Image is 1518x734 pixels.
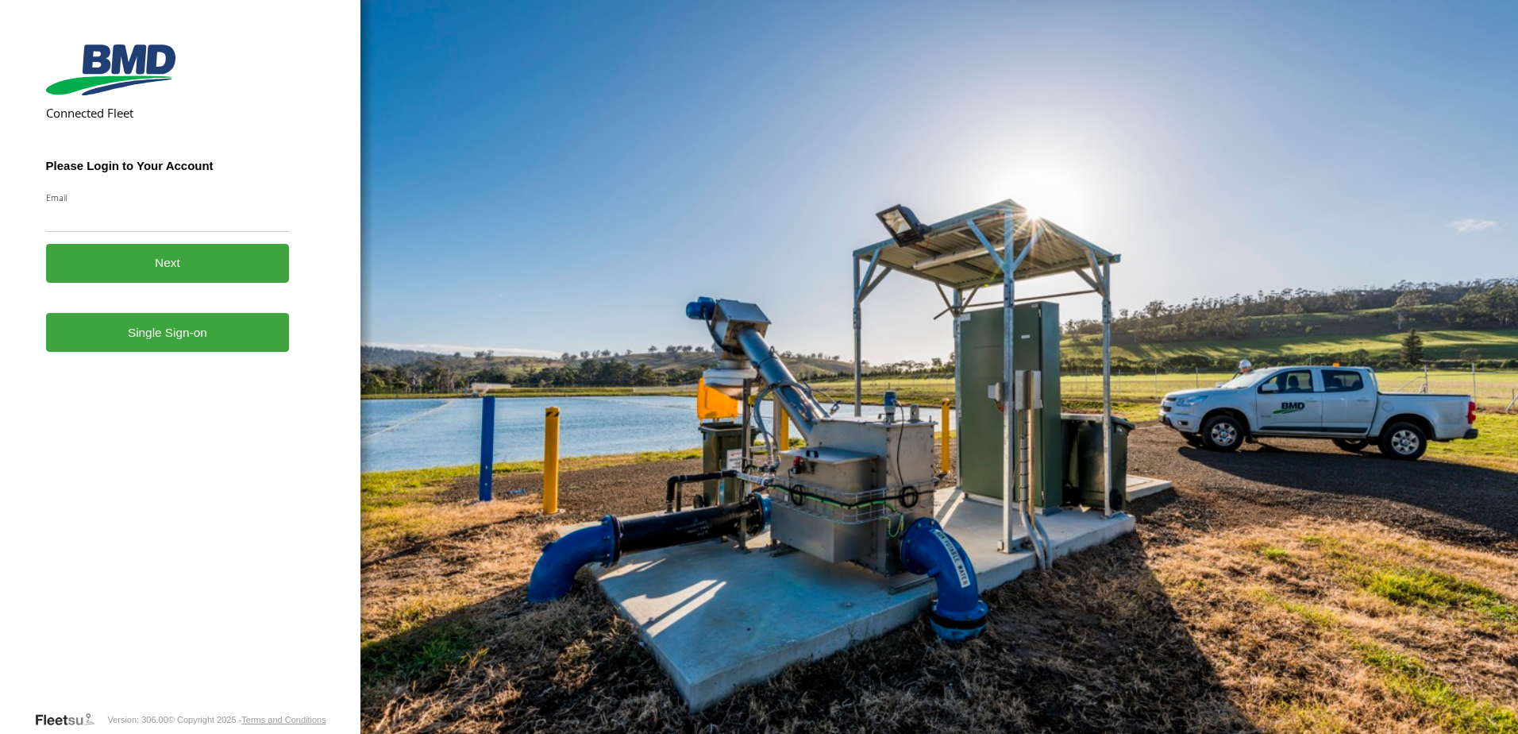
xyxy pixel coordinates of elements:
a: Visit our Website [34,712,107,728]
div: Version: 306.00 [107,715,168,724]
a: Terms and Conditions [241,715,326,724]
img: BMD [46,44,175,95]
button: Next [46,244,290,283]
h3: Please Login to Your Account [46,159,290,172]
label: Email [46,191,290,203]
h2: Connected Fleet [46,105,290,121]
a: Single Sign-on [46,313,290,352]
div: © Copyright 2025 - [168,715,326,724]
